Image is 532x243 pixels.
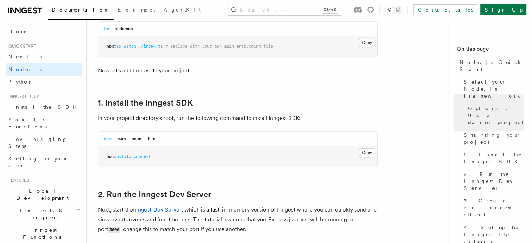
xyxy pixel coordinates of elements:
a: Home [6,25,82,38]
span: Examples [118,7,155,13]
button: Local Development [6,185,82,204]
a: Your first Functions [6,113,82,133]
button: Copy [359,148,375,157]
a: Node.js [6,63,82,76]
a: Inngest Dev Server [133,206,182,213]
span: Starting your project [464,131,524,145]
button: tsx [104,22,109,36]
span: npx [107,44,114,49]
button: npm [104,132,112,146]
span: Python [8,79,34,85]
a: Install the SDK [6,101,82,113]
a: 3. Create an Inngest client [461,194,524,221]
button: Toggle dark mode [385,6,402,14]
span: Leveraging Steps [8,136,68,149]
span: Optional: Use a starter project [468,105,524,126]
h4: On this page [457,45,524,56]
p: Next, start the , which is a fast, in-memory version of Inngest where you can quickly send and vi... [98,205,378,235]
button: Search...Ctrl+K [227,4,342,15]
a: Leveraging Steps [6,133,82,152]
span: Node.js Quick Start [460,59,524,73]
span: Install the SDK [8,104,81,110]
span: Inngest Functions [6,227,76,241]
span: AgentKit [164,7,201,13]
span: Inngest tour [6,94,39,99]
a: AgentKit [159,2,205,19]
span: npm [107,154,114,159]
a: Next.js [6,50,82,63]
span: watch [124,44,136,49]
kbd: Ctrl+K [322,6,338,13]
span: tsx [114,44,121,49]
span: Local Development [6,187,76,201]
span: Quick start [6,43,36,49]
code: 3000 [108,227,120,233]
a: Starting your project [461,129,524,148]
a: Setting up your app [6,152,82,172]
p: In your project directory's root, run the following command to install Inngest SDK: [98,113,378,123]
span: 3. Create an Inngest client [464,197,524,218]
span: install [114,154,131,159]
p: Now let's add Inngest to your project. [98,66,378,76]
span: Events & Triggers [6,207,76,221]
a: Documentation [48,2,114,20]
span: 2. Run the Inngest Dev Server [464,171,524,192]
button: yarn [118,132,126,146]
span: Documentation [52,7,109,13]
span: Node.js [8,66,42,72]
button: pnpm [132,132,142,146]
span: Your first Functions [8,117,50,129]
a: Contact sales [413,4,477,15]
button: Events & Triggers [6,204,82,224]
a: Select your Node.js framework [461,76,524,102]
a: 2. Run the Inngest Dev Server [98,190,211,199]
a: 1. Install the Inngest SDK [98,98,193,108]
a: 2. Run the Inngest Dev Server [461,168,524,194]
a: Python [6,76,82,88]
a: Optional: Use a starter project [465,102,524,129]
span: Select your Node.js framework [464,78,524,99]
span: Next.js [8,54,42,59]
span: # replace with your own main entrypoint file [165,44,273,49]
a: Sign Up [480,4,526,15]
span: Home [8,28,28,35]
span: 1. Install the Inngest SDK [464,151,524,165]
a: Node.js Quick Start [457,56,524,76]
span: Features [6,178,29,183]
a: Examples [114,2,159,19]
a: 1. Install the Inngest SDK [461,148,524,168]
span: ./index.ts [139,44,163,49]
button: Copy [359,38,375,47]
span: inngest [134,154,151,159]
span: Setting up your app [8,156,69,169]
button: nodemon [115,22,133,36]
button: bun [148,132,155,146]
